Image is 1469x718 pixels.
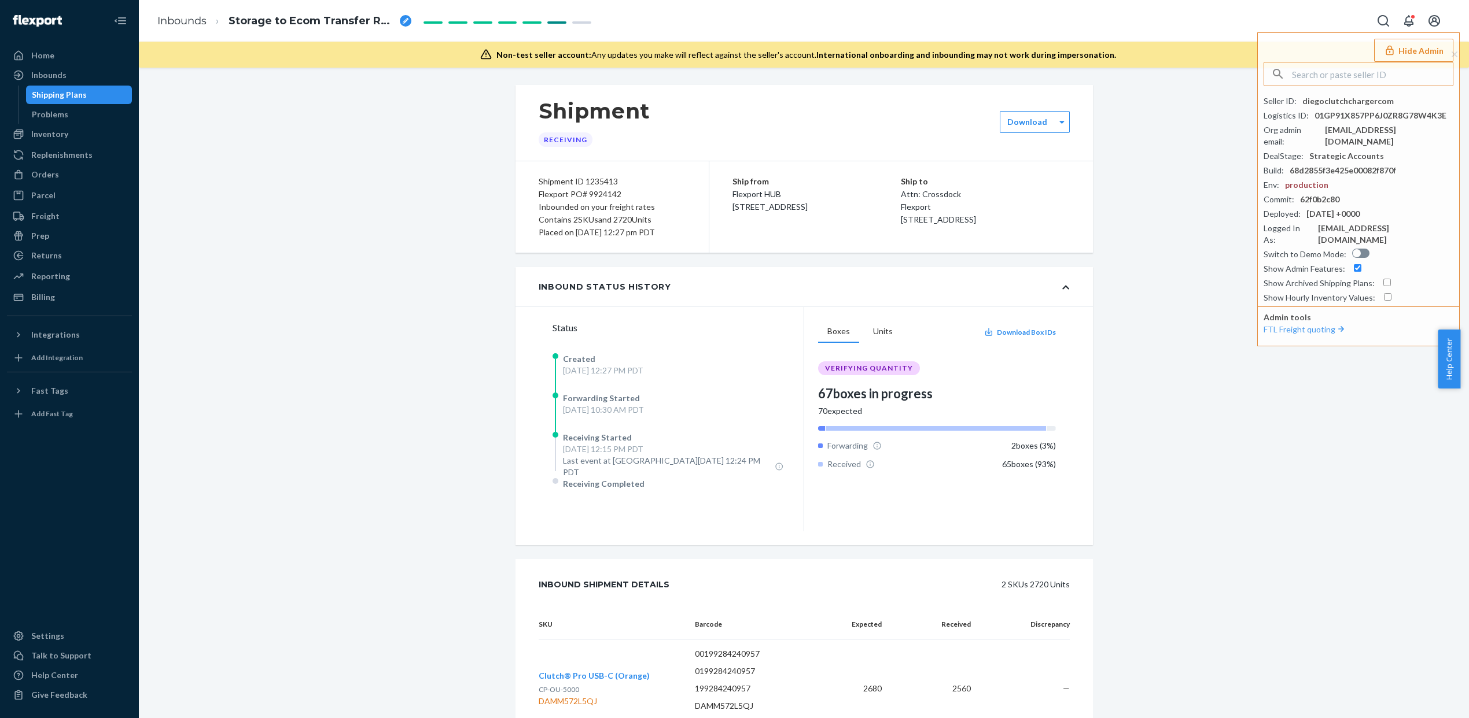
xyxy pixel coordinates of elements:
[26,105,132,124] a: Problems
[1394,683,1457,712] iframe: Opens a widget where you can chat to one of our agents
[1002,458,1056,470] div: 65 boxes ( 93 %)
[539,695,650,707] div: DAMM572L5QJ
[31,50,54,61] div: Home
[891,610,980,639] th: Received
[1423,9,1446,32] button: Open account menu
[31,190,56,201] div: Parcel
[1300,194,1339,205] div: 62f0b2c80
[31,689,87,701] div: Give Feedback
[563,365,643,376] div: [DATE] 12:27 PM PDT
[818,440,882,451] div: Forwarding
[496,49,1116,61] div: Any updates you make will reflect against the seller's account.
[1325,124,1453,147] div: [EMAIL_ADDRESS][DOMAIN_NAME]
[539,610,686,639] th: SKU
[1292,62,1453,86] input: Search or paste seller ID
[818,321,859,343] button: Boxes
[1063,683,1070,693] span: —
[31,210,60,222] div: Freight
[31,650,91,661] div: Talk to Support
[31,250,62,261] div: Returns
[864,321,902,343] button: Units
[563,354,595,364] span: Created
[13,15,62,27] img: Flexport logo
[539,685,579,694] span: CP-OU-5000
[31,353,83,362] div: Add Integration
[1264,124,1319,147] div: Org admin email :
[1264,292,1375,304] div: Show Hourly Inventory Values :
[1264,263,1345,275] div: Show Admin Features :
[7,325,132,344] button: Integrations
[1264,249,1346,260] div: Switch to Demo Mode :
[1264,208,1301,220] div: Deployed :
[148,4,421,38] ol: breadcrumbs
[563,455,771,478] span: Last event at [GEOGRAPHIC_DATA][DATE] 12:24 PM PDT
[31,630,64,642] div: Settings
[32,89,87,101] div: Shipping Plans
[825,364,913,373] span: VERIFYING QUANTITY
[1264,312,1453,323] p: Admin tools
[553,321,804,335] div: Status
[980,610,1069,639] th: Discrepancy
[7,405,132,423] a: Add Fast Tag
[1264,150,1304,162] div: DealStage :
[816,50,1116,60] span: International onboarding and inbounding may not work during impersonation.
[686,610,833,639] th: Barcode
[539,281,671,293] div: Inbound Status History
[901,201,1070,213] p: Flexport
[732,175,901,188] p: Ship from
[695,573,1070,596] div: 2 SKUs 2720 Units
[539,99,650,123] h1: Shipment
[31,230,49,242] div: Prep
[818,384,1056,402] div: 67 boxes in progress
[7,288,132,306] a: Billing
[563,443,784,455] div: [DATE] 12:15 PM PDT
[32,109,68,120] div: Problems
[7,382,132,400] button: Fast Tags
[7,646,132,665] button: Talk to Support
[31,291,55,303] div: Billing
[31,329,80,341] div: Integrations
[7,165,132,184] a: Orders
[7,627,132,645] a: Settings
[1309,150,1384,162] div: Strategic Accounts
[695,648,824,660] p: 00199284240957
[1264,95,1297,107] div: Seller ID :
[984,327,1056,337] button: Download Box IDs
[7,146,132,164] a: Replenishments
[1372,9,1395,32] button: Open Search Box
[539,175,686,188] div: Shipment ID 1235413
[26,86,132,104] a: Shipping Plans
[1264,277,1375,289] div: Show Archived Shipping Plans :
[31,69,67,81] div: Inbounds
[539,188,686,201] div: Flexport PO# 9924142
[7,227,132,245] a: Prep
[539,201,686,213] div: Inbounded on your freight rates
[1264,165,1284,176] div: Build :
[31,149,93,161] div: Replenishments
[901,214,976,224] span: [STREET_ADDRESS]
[7,246,132,265] a: Returns
[1438,330,1460,388] button: Help Center
[818,458,875,470] div: Received
[7,267,132,286] a: Reporting
[1315,110,1446,121] div: 01GP91X857PP6J0ZR8G78W4K3E
[833,610,891,639] th: Expected
[1264,324,1347,334] a: FTL Freight quoting
[563,479,645,488] span: Receiving Completed
[1011,440,1056,451] div: 2 boxes ( 3 %)
[695,665,824,677] p: 0199284240957
[7,666,132,684] a: Help Center
[229,14,395,29] span: Storage to Ecom Transfer RPK4AMY9CU9XG
[7,207,132,225] a: Freight
[695,700,824,712] p: DAMM572L5QJ
[1397,9,1420,32] button: Open notifications
[563,404,644,416] div: [DATE] 10:30 AM PDT
[539,132,592,147] div: Receiving
[7,686,132,704] button: Give Feedback
[31,128,68,140] div: Inventory
[1302,95,1394,107] div: diegoclutchchargercom
[7,186,132,205] a: Parcel
[1318,223,1453,246] div: [EMAIL_ADDRESS][DOMAIN_NAME]
[31,409,73,419] div: Add Fast Tag
[1264,179,1279,191] div: Env :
